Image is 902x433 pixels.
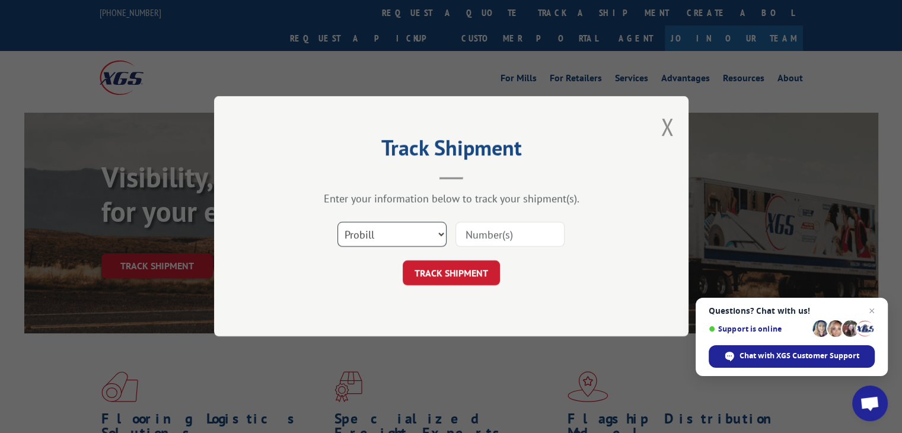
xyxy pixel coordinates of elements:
[709,324,808,333] span: Support is online
[709,306,875,316] span: Questions? Chat with us!
[273,192,629,206] div: Enter your information below to track your shipment(s).
[403,261,500,286] button: TRACK SHIPMENT
[865,304,879,318] span: Close chat
[852,386,888,421] div: Open chat
[455,222,565,247] input: Number(s)
[661,111,674,142] button: Close modal
[273,139,629,162] h2: Track Shipment
[709,345,875,368] div: Chat with XGS Customer Support
[740,351,859,361] span: Chat with XGS Customer Support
